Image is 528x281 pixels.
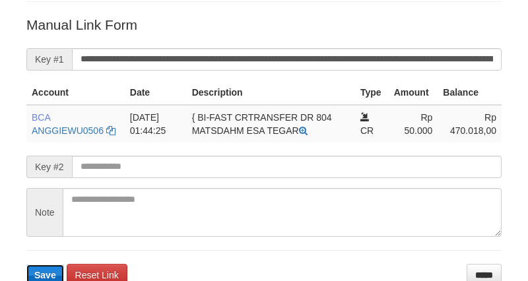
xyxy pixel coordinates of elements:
th: Type [355,80,389,105]
span: Note [26,188,63,237]
th: Account [26,80,125,105]
span: CR [360,125,374,136]
th: Date [125,80,187,105]
span: Key #1 [26,48,72,71]
th: Description [187,80,355,105]
span: Key #2 [26,156,72,178]
a: Copy ANGGIEWU0506 to clipboard [106,125,115,136]
p: Manual Link Form [26,15,502,34]
span: BCA [32,112,50,123]
td: [DATE] 01:44:25 [125,105,187,142]
th: Amount [389,80,438,105]
td: { BI-FAST CRTRANSFER DR 804 MATSDAHM ESA TEGAR [187,105,355,142]
span: Reset Link [75,270,119,280]
a: ANGGIEWU0506 [32,125,104,136]
td: Rp 50.000 [389,105,438,142]
span: Save [34,270,56,280]
th: Balance [438,80,502,105]
td: Rp 470.018,00 [438,105,502,142]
